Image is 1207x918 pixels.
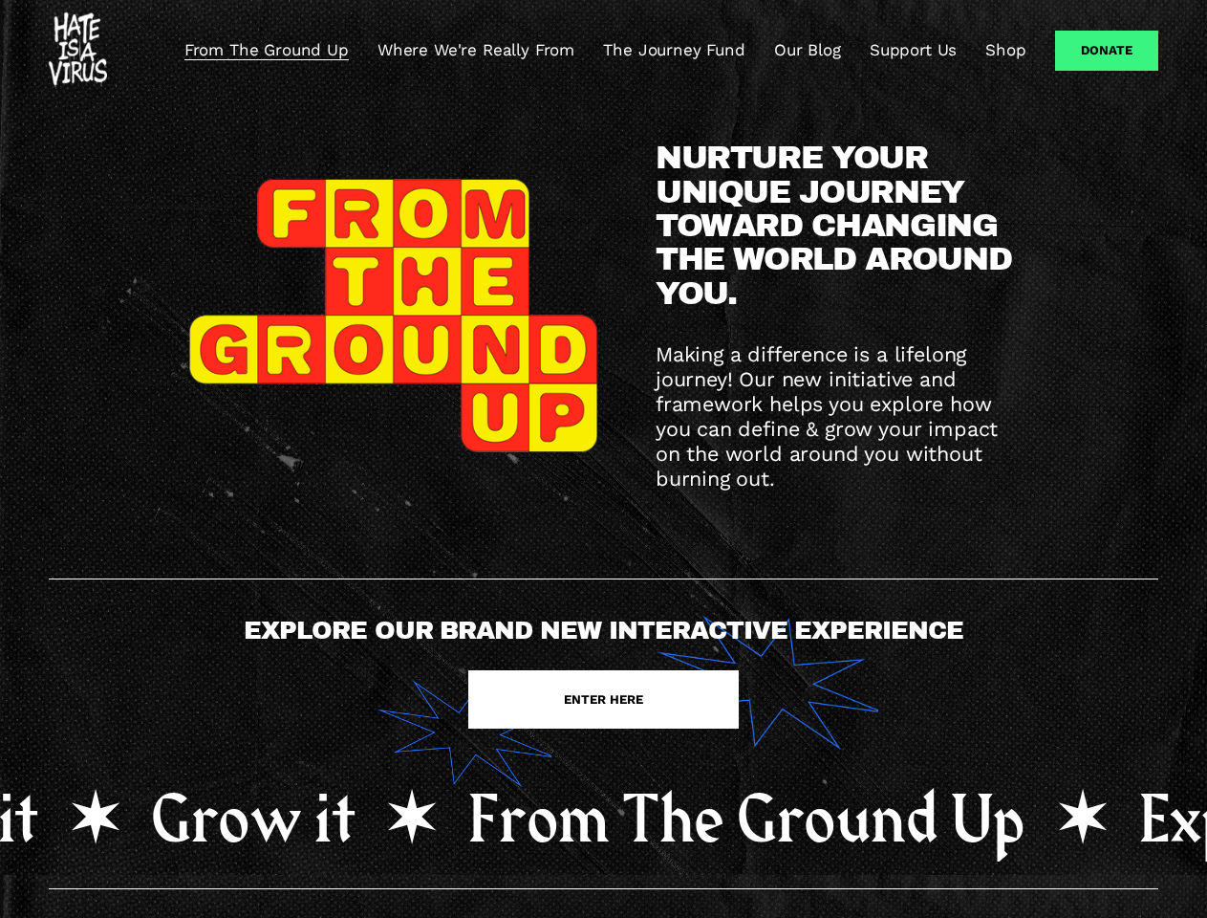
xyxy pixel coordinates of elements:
tspan: • [385,778,437,863]
tspan: From The Ground Up [467,778,1024,863]
a: From The Ground Up [184,39,349,62]
a: The Journey Fund [603,39,744,62]
img: #HATEISAVIRUS [49,12,107,89]
h4: EXPLORE OUR BRAND NEW INTERACTIVE EXPERIENCE [188,617,1019,644]
a: Shop [985,39,1025,62]
a: Our Blog [774,39,841,62]
tspan: • [69,778,120,863]
a: Support Us [870,39,957,62]
a: Where We're Really From [377,39,574,62]
tspan: Grow it [150,778,355,863]
a: ENTER HERE [468,670,738,729]
span: NURTURE YOUR UNIQUE JOURNEY TOWARD CHANGING THE WORLD AROUND YOU. [656,140,1021,311]
span: Making a difference is a lifelong journey! Our new initiative and framework helps you explore how... [656,342,1004,490]
a: Donate [1055,31,1158,71]
tspan: • [1056,778,1108,863]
